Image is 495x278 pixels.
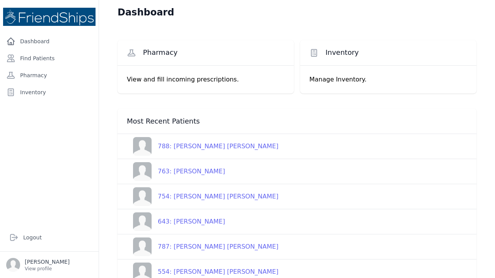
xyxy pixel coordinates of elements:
[152,167,225,176] div: 763: [PERSON_NAME]
[118,40,294,93] a: Pharmacy View and fill incoming prescriptions.
[133,237,152,256] img: person-242608b1a05df3501eefc295dc1bc67a.jpg
[152,267,278,276] div: 554: [PERSON_NAME] [PERSON_NAME]
[133,187,152,206] img: person-242608b1a05df3501eefc295dc1bc67a.jpg
[6,258,92,272] a: [PERSON_NAME] View profile
[127,187,278,206] a: 754: [PERSON_NAME] [PERSON_NAME]
[127,237,278,256] a: 787: [PERSON_NAME] [PERSON_NAME]
[326,48,359,57] span: Inventory
[127,137,278,156] a: 788: [PERSON_NAME] [PERSON_NAME]
[25,266,70,272] p: View profile
[133,162,152,181] img: person-242608b1a05df3501eefc295dc1bc67a.jpg
[127,212,225,231] a: 643: [PERSON_NAME]
[3,34,96,49] a: Dashboard
[152,242,278,251] div: 787: [PERSON_NAME] [PERSON_NAME]
[127,162,225,181] a: 763: [PERSON_NAME]
[25,258,70,266] p: [PERSON_NAME]
[3,8,96,26] img: Medical Missions EMR
[127,75,285,84] p: View and fill incoming prescriptions.
[118,6,174,19] h1: Dashboard
[152,192,278,201] div: 754: [PERSON_NAME] [PERSON_NAME]
[133,137,152,156] img: person-242608b1a05df3501eefc295dc1bc67a.jpg
[6,230,92,245] a: Logout
[127,117,200,126] span: Most Recent Patients
[152,142,278,151] div: 788: [PERSON_NAME] [PERSON_NAME]
[309,75,467,84] p: Manage Inventory.
[3,68,96,83] a: Pharmacy
[3,51,96,66] a: Find Patients
[300,40,476,93] a: Inventory Manage Inventory.
[143,48,178,57] span: Pharmacy
[152,217,225,226] div: 643: [PERSON_NAME]
[133,212,152,231] img: person-242608b1a05df3501eefc295dc1bc67a.jpg
[3,85,96,100] a: Inventory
